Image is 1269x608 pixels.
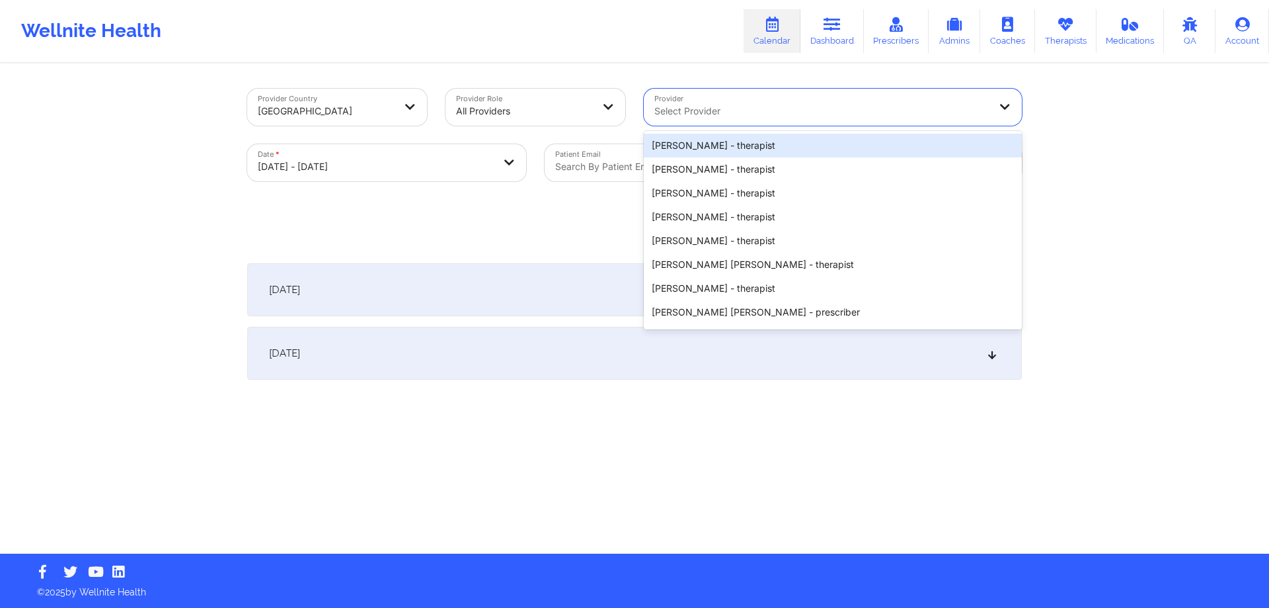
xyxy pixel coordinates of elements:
div: [PERSON_NAME] [PERSON_NAME] - prescriber [644,300,1022,324]
a: Calendar [744,9,800,53]
div: [PERSON_NAME] - therapist [644,134,1022,157]
a: Therapists [1035,9,1096,53]
div: [PERSON_NAME] - therapist [644,205,1022,229]
div: [PERSON_NAME] [PERSON_NAME] - therapist [644,253,1022,277]
span: [DATE] [269,283,300,296]
a: Admins [929,9,980,53]
div: [PERSON_NAME] - therapist [644,157,1022,181]
a: Account [1215,9,1269,53]
div: [PERSON_NAME] - therapist [644,324,1022,348]
div: [PERSON_NAME] - therapist [644,181,1022,205]
div: [DATE] - [DATE] [258,152,493,181]
a: QA [1164,9,1215,53]
a: Prescribers [864,9,929,53]
div: [PERSON_NAME] - therapist [644,229,1022,253]
a: Dashboard [800,9,864,53]
span: [DATE] [269,347,300,360]
div: [PERSON_NAME] - therapist [644,277,1022,300]
div: [GEOGRAPHIC_DATA] [258,97,394,126]
a: Medications [1096,9,1165,53]
a: Coaches [980,9,1035,53]
p: © 2025 by Wellnite Health [28,576,1241,599]
div: All Providers [456,97,592,126]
